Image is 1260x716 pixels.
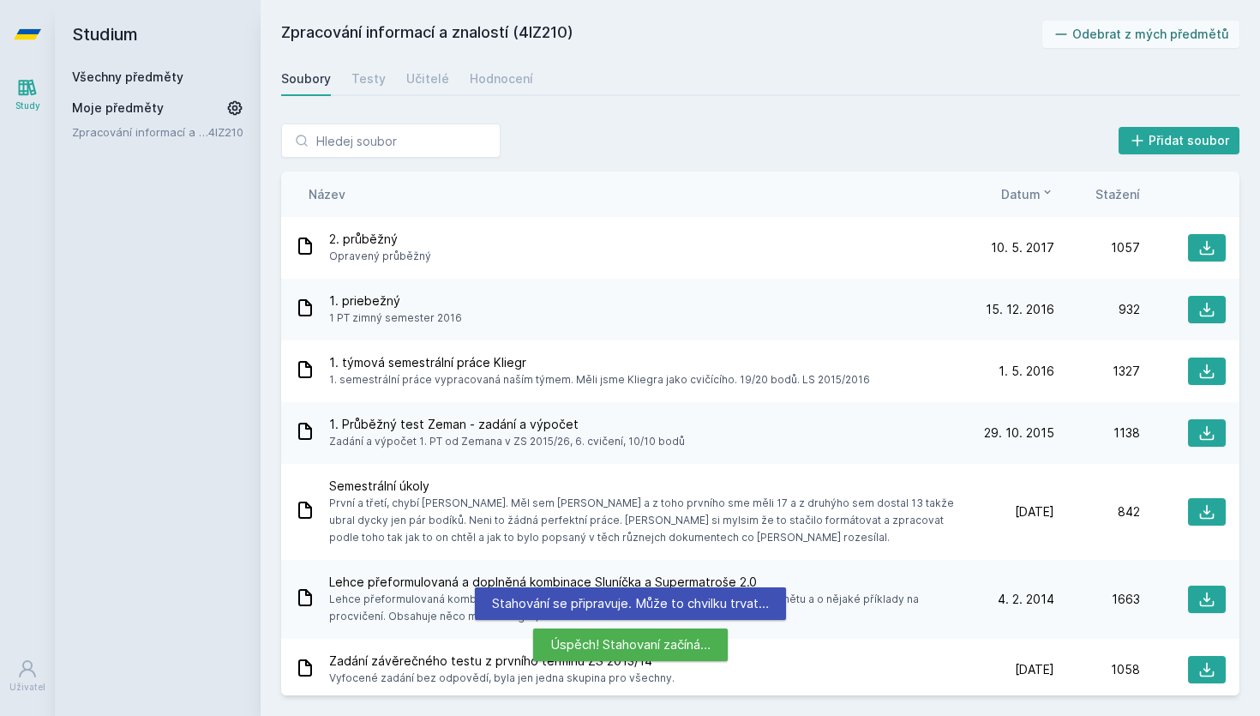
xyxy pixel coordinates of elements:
div: 1057 [1054,239,1140,256]
a: Učitelé [406,62,449,96]
span: 1 PT zimný semester 2016 [329,310,462,327]
div: 842 [1054,503,1140,520]
span: 1. týmová semestrální práce Kliegr [329,354,870,371]
a: Uživatel [3,650,51,702]
span: Lehce přeformulovaná kombinace Sluníčka a Supermatroše doplněná o další věci k předmětu a o nějak... [329,591,962,625]
span: 1. Průběžný test Zeman - zadání a výpočet [329,416,685,433]
span: 1. priebežný [329,292,462,310]
span: Moje předměty [72,99,164,117]
a: Všechny předměty [72,69,183,84]
button: Stažení [1095,185,1140,203]
button: Přidat soubor [1119,127,1240,154]
span: První a třetí, chybí [PERSON_NAME]. Měl sem [PERSON_NAME] a z toho prvního sme měli 17 a z druhýh... [329,495,962,546]
span: 15. 12. 2016 [986,301,1054,318]
div: 1058 [1054,661,1140,678]
a: Zpracování informací a znalostí [72,123,208,141]
span: 10. 5. 2017 [991,239,1054,256]
div: Study [15,99,40,112]
div: 932 [1054,301,1140,318]
span: 1. semestrální práce vypracovaná naším týmem. Měli jsme Kliegra jako cvičícího. 19/20 bodů. LS 20... [329,371,870,388]
h2: Zpracování informací a znalostí (4IZ210) [281,21,1042,48]
span: [DATE] [1015,661,1054,678]
button: Odebrat z mých předmětů [1042,21,1240,48]
span: 1. 5. 2016 [999,363,1054,380]
div: Testy [351,70,386,87]
div: Soubory [281,70,331,87]
span: Zadání a výpočet 1. PT od Zemana v ZS 2015/26, 6. cvičení, 10/10 bodů [329,433,685,450]
a: Hodnocení [470,62,533,96]
input: Hledej soubor [281,123,501,158]
span: Datum [1001,185,1041,203]
span: Semestrální úkoly [329,478,962,495]
span: [DATE] [1015,503,1054,520]
span: 29. 10. 2015 [984,424,1054,442]
span: Lehce přeformulovaná a doplněná kombinace Sluníčka a Supermatroše 2.0 [329,574,962,591]
span: Vyfocené zadání bez odpovědí, byla jen jedna skupina pro všechny. [329,670,675,687]
div: Uživatel [9,681,45,694]
button: Název [309,185,345,203]
div: 1138 [1054,424,1140,442]
span: Opravený průběžný [329,248,431,265]
a: Soubory [281,62,331,96]
span: 4. 2. 2014 [998,591,1054,608]
span: Zadání závěrečného testu z prvního termínu ZS 2013/14 [329,653,675,670]
div: Učitelé [406,70,449,87]
div: Hodnocení [470,70,533,87]
div: 1327 [1054,363,1140,380]
div: Stahování se připravuje. Může to chvilku trvat… [475,587,786,620]
div: 1663 [1054,591,1140,608]
a: 4IZ210 [208,125,243,139]
a: Testy [351,62,386,96]
a: Study [3,69,51,121]
button: Datum [1001,185,1054,203]
span: 2. průběžný [329,231,431,248]
div: Úspěch! Stahovaní začíná… [533,629,728,661]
